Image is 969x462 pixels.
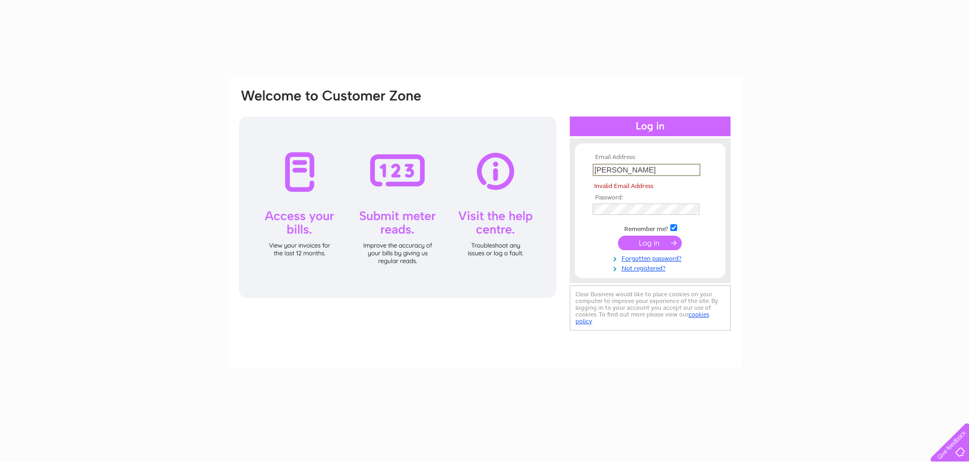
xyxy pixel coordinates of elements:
[618,236,682,250] input: Submit
[575,311,709,325] a: cookies policy
[593,253,710,263] a: Forgotten password?
[593,263,710,272] a: Not registered?
[590,223,710,233] td: Remember me?
[590,194,710,201] th: Password:
[590,154,710,161] th: Email Address:
[594,182,653,190] span: Invalid Email Address
[570,285,731,330] div: Clear Business would like to place cookies on your computer to improve your experience of the sit...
